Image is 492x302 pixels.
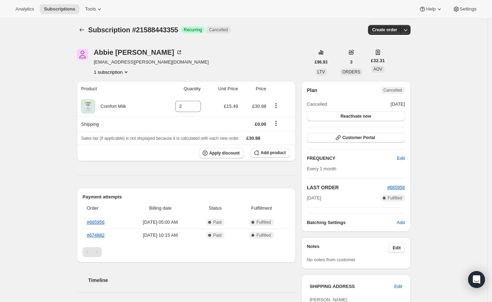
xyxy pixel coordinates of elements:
[85,6,96,12] span: Tools
[310,283,394,290] h3: SHIPPING ADDRESS
[83,193,290,201] h2: Payment attempts
[88,26,178,34] span: Subscription #21588443355
[15,6,34,12] span: Analytics
[261,150,286,156] span: Add product
[372,27,397,33] span: Create order
[81,99,95,113] img: product img
[388,195,402,201] span: Fulfilled
[83,247,290,257] nav: Pagination
[307,184,387,191] h2: LAST ORDER
[307,133,405,143] button: Customer Portal
[373,67,382,72] span: AOV
[307,101,327,108] span: Cancelled
[209,27,228,33] span: Cancelled
[448,4,481,14] button: Settings
[83,201,125,216] th: Order
[213,232,222,238] span: Paid
[397,155,405,162] span: Edit
[390,281,406,292] button: Edit
[383,87,402,93] span: Cancelled
[342,135,375,140] span: Customer Portal
[307,243,389,253] h3: Notes
[209,150,240,156] span: Apply discount
[341,113,371,119] span: Reactivate now
[256,219,271,225] span: Fulfilled
[307,155,397,162] h2: FREQUENCY
[40,4,79,14] button: Subscriptions
[127,205,193,212] span: Billing date
[95,103,126,110] div: Comfort Milk
[397,219,405,226] span: Add
[388,243,405,253] button: Edit
[393,153,409,164] button: Edit
[184,27,202,33] span: Recurring
[94,59,209,66] span: [EMAIL_ADDRESS][PERSON_NAME][DOMAIN_NAME]
[44,6,75,12] span: Subscriptions
[81,4,107,14] button: Tools
[368,25,401,35] button: Create order
[224,104,238,109] span: £15.49
[415,4,447,14] button: Help
[197,205,233,212] span: Status
[307,87,317,94] h2: Plan
[371,57,385,64] span: £32.31
[199,148,244,158] button: Apply discount
[256,232,271,238] span: Fulfilled
[393,245,401,251] span: Edit
[307,195,321,202] span: [DATE]
[460,6,477,12] span: Settings
[88,277,296,284] h2: Timeline
[315,59,328,65] span: £96.93
[252,104,266,109] span: £30.98
[391,101,405,108] span: [DATE]
[237,205,286,212] span: Fulfillment
[317,70,325,74] span: LTV
[342,70,360,74] span: ORDERS
[77,116,157,132] th: Shipping
[350,59,353,65] span: 3
[307,111,405,121] button: Reactivate now
[393,217,409,228] button: Add
[77,81,157,97] th: Product
[87,219,105,225] a: #685956
[87,232,105,238] a: #674882
[255,122,266,127] span: £0.00
[127,219,193,226] span: [DATE] · 05:00 AM
[387,184,405,191] button: #685956
[387,185,405,190] a: #685956
[307,257,356,262] span: No notes from customer
[307,219,397,226] h6: Batching Settings
[94,68,130,75] button: Product actions
[394,283,402,290] span: Edit
[127,232,193,239] span: [DATE] · 10:15 AM
[426,6,435,12] span: Help
[310,57,332,67] button: £96.93
[81,136,240,141] span: Sales tax (if applicable) is not displayed because it is calculated with each new order.
[203,81,240,97] th: Unit Price
[77,49,88,60] span: Abbie Leigh Sparkes
[270,102,282,110] button: Product actions
[94,49,183,56] div: Abbie [PERSON_NAME]
[11,4,38,14] button: Analytics
[468,271,485,288] div: Open Intercom Messenger
[247,136,261,141] span: £30.98
[307,166,336,171] span: Every 1 month
[157,81,203,97] th: Quantity
[213,219,222,225] span: Paid
[251,148,290,158] button: Add product
[270,119,282,127] button: Shipping actions
[240,81,268,97] th: Price
[346,57,357,67] button: 3
[77,25,87,35] button: Subscriptions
